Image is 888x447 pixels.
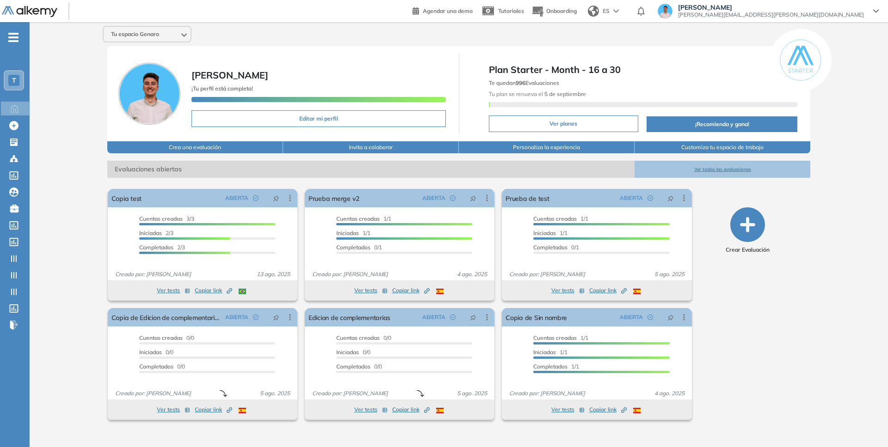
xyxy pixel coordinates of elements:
span: Completados [533,244,567,251]
span: Copiar link [195,286,232,295]
span: 1/1 [336,230,370,236]
img: world [588,6,599,17]
span: check-circle [450,314,456,320]
span: check-circle [253,195,259,201]
span: Cuentas creadas [533,215,577,222]
span: 0/0 [139,334,194,341]
span: Onboarding [546,7,577,14]
span: 5 ago. 2025 [453,389,491,398]
img: ESP [633,289,641,294]
span: ABIERTA [620,194,643,202]
span: Evaluaciones abiertas [107,161,635,178]
span: Creado por: [PERSON_NAME] [308,270,392,278]
span: Iniciadas [336,230,359,236]
span: Cuentas creadas [139,215,183,222]
button: Crear Evaluación [726,207,770,254]
span: Te quedan Evaluaciones [489,79,559,86]
button: pushpin [463,310,483,325]
button: pushpin [266,310,286,325]
a: Agendar una demo [413,5,473,16]
span: check-circle [450,195,456,201]
span: 5 ago. 2025 [256,389,294,398]
img: ESP [239,408,246,413]
span: check-circle [253,314,259,320]
span: Completados [336,244,370,251]
button: Invita a colaborar [283,141,459,153]
img: Foto de perfil [118,63,180,125]
span: Tu plan se renueva el [489,91,586,97]
button: pushpin [266,191,286,205]
span: Iniciadas [139,349,162,356]
iframe: Chat Widget [842,403,888,447]
span: 1/1 [533,349,567,356]
span: pushpin [470,194,476,202]
span: ¡Tu perfil está completo! [191,85,253,92]
span: ES [603,7,610,15]
a: Copia de Edicion de complementarias [111,308,222,326]
span: Copiar link [589,405,627,414]
button: Copiar link [589,404,627,415]
a: Copia de Sin nombre [506,308,567,326]
span: pushpin [667,194,674,202]
span: [PERSON_NAME] [678,4,864,11]
button: Crea una evaluación [107,141,283,153]
span: Crear Evaluación [726,246,770,254]
span: Copiar link [392,286,430,295]
button: Onboarding [531,1,577,21]
span: 3/3 [139,215,194,222]
span: Iniciadas [139,230,162,236]
img: ESP [633,408,641,413]
span: Creado por: [PERSON_NAME] [111,270,195,278]
img: arrow [613,9,619,13]
span: T [12,77,16,84]
span: 2/3 [139,244,185,251]
button: Copiar link [392,404,430,415]
a: Prueba de test [506,189,549,207]
span: 0/1 [533,244,579,251]
button: pushpin [660,310,681,325]
button: Ver todas las evaluaciones [635,161,810,178]
b: 996 [516,79,525,86]
span: 4 ago. 2025 [453,270,491,278]
span: Creado por: [PERSON_NAME] [308,389,392,398]
span: pushpin [273,194,279,202]
span: Creado por: [PERSON_NAME] [506,270,589,278]
button: Ver tests [551,285,585,296]
button: Ver tests [157,404,190,415]
span: 0/1 [336,244,382,251]
button: Personaliza la experiencia [459,141,635,153]
span: 1/1 [533,363,579,370]
span: check-circle [647,195,653,201]
button: Copiar link [392,285,430,296]
span: Creado por: [PERSON_NAME] [506,389,589,398]
span: Iniciadas [533,349,556,356]
span: Agendar una demo [423,7,473,14]
i: - [8,36,18,38]
span: Cuentas creadas [336,334,380,341]
span: Completados [139,363,173,370]
span: ABIERTA [225,313,248,321]
span: Cuentas creadas [336,215,380,222]
span: 0/0 [336,334,391,341]
a: Edicion de complementarias [308,308,390,326]
span: pushpin [470,314,476,321]
span: Plan Starter - Month - 16 a 30 [489,63,798,77]
span: Cuentas creadas [139,334,183,341]
span: Creado por: [PERSON_NAME] [111,389,195,398]
span: ABIERTA [422,194,445,202]
span: 1/1 [533,334,588,341]
span: pushpin [667,314,674,321]
img: ESP [436,408,444,413]
img: Logo [2,6,57,18]
button: Ver tests [354,285,388,296]
span: 4 ago. 2025 [651,389,688,398]
span: Completados [139,244,173,251]
button: ¡Recomienda y gana! [647,116,798,132]
span: Copiar link [589,286,627,295]
span: Copiar link [392,405,430,414]
img: BRA [239,289,246,294]
span: Completados [533,363,567,370]
span: 1/1 [336,215,391,222]
span: 0/0 [336,363,382,370]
